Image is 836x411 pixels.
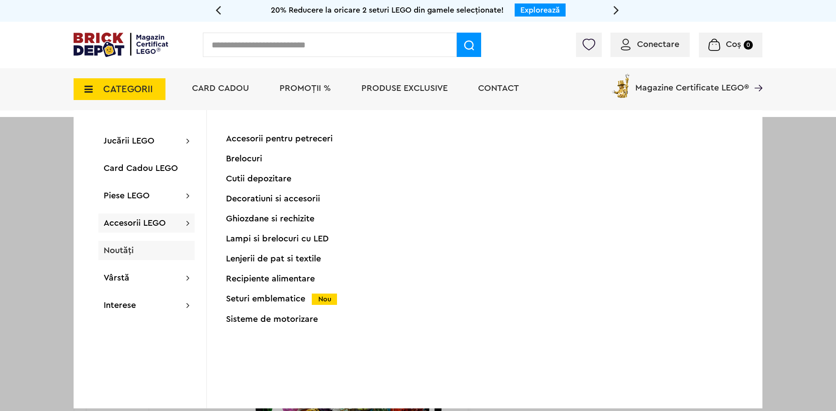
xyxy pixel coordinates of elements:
a: Conectare [621,40,679,49]
a: Card Cadou [192,84,249,93]
span: CATEGORII [103,84,153,94]
a: PROMOȚII % [280,84,331,93]
span: Coș [726,40,741,49]
span: Conectare [637,40,679,49]
span: Magazine Certificate LEGO® [635,72,749,92]
span: 20% Reducere la oricare 2 seturi LEGO din gamele selecționate! [271,6,504,14]
a: Contact [478,84,519,93]
a: Produse exclusive [361,84,448,93]
a: Magazine Certificate LEGO® [749,72,762,81]
small: 0 [744,40,753,50]
a: Explorează [520,6,560,14]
